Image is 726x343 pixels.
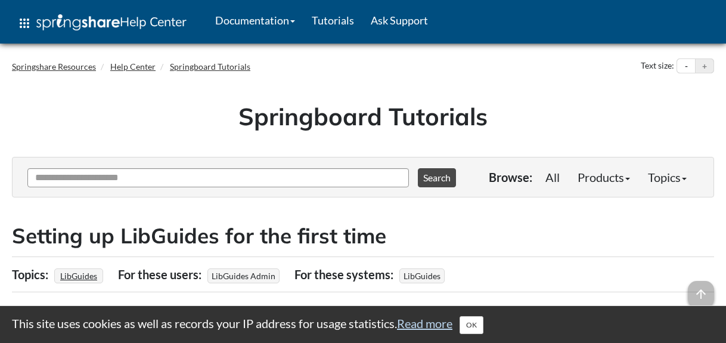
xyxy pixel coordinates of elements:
a: LibGuides [58,267,99,285]
button: Close [460,316,483,334]
img: Springshare [36,14,120,30]
span: LibGuides Admin [207,268,280,283]
a: Help Center [110,61,156,72]
a: Ask Support [362,5,436,35]
span: apps [17,16,32,30]
a: All [536,165,569,189]
a: apps Help Center [9,5,195,41]
a: Read more [397,316,452,330]
button: Increase text size [696,59,713,73]
a: Documentation [207,5,303,35]
span: LibGuides [399,268,445,283]
a: Springshare Resources [12,61,96,72]
p: Browse: [489,169,532,186]
a: Products [569,165,639,189]
div: Topics: [12,263,51,286]
span: arrow_upward [688,281,714,307]
h1: Springboard Tutorials [21,100,705,133]
div: For these systems: [294,263,396,286]
a: Springboard Tutorials [170,61,250,72]
div: Text size: [638,58,677,74]
button: Decrease text size [677,59,695,73]
a: arrow_upward [688,282,714,296]
a: Tutorials [303,5,362,35]
h2: Setting up LibGuides for the first time [12,221,714,251]
a: Topics [639,165,696,189]
span: Help Center [120,14,187,29]
div: For these users: [118,263,204,286]
button: Search [418,168,456,187]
